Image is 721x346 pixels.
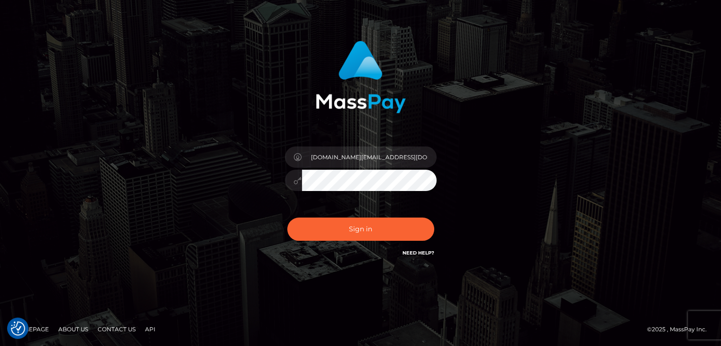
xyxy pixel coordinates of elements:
img: MassPay Login [316,41,406,113]
div: © 2025 , MassPay Inc. [647,324,714,335]
a: Contact Us [94,322,139,337]
a: API [141,322,159,337]
img: Revisit consent button [11,321,25,336]
button: Consent Preferences [11,321,25,336]
a: Need Help? [402,250,434,256]
a: About Us [55,322,92,337]
input: Username... [302,146,437,168]
button: Sign in [287,218,434,241]
a: Homepage [10,322,53,337]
